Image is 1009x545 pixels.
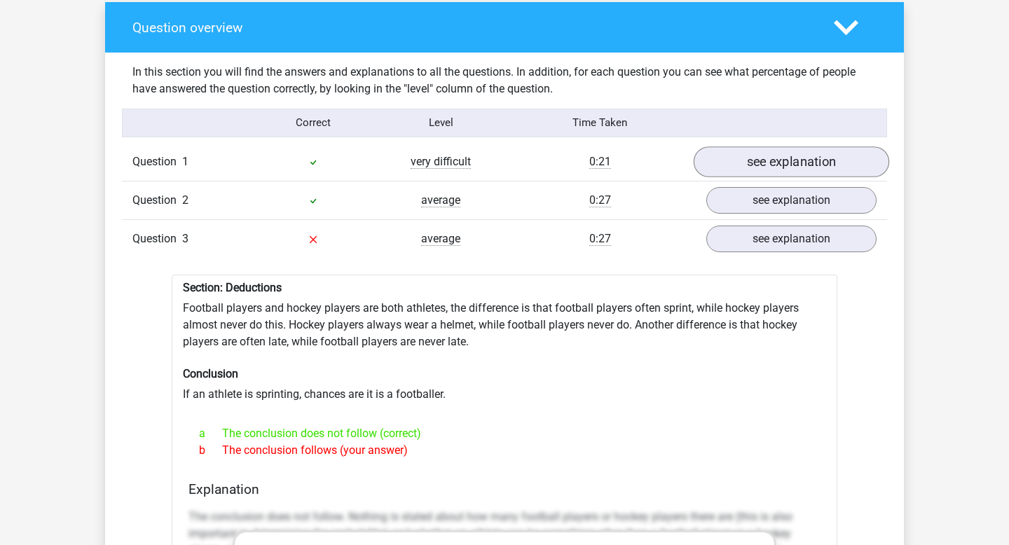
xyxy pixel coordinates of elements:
[199,425,222,442] span: a
[706,226,877,252] a: see explanation
[421,193,460,207] span: average
[589,232,611,246] span: 0:27
[250,115,378,131] div: Correct
[694,146,889,177] a: see explanation
[199,442,222,459] span: b
[132,153,182,170] span: Question
[589,193,611,207] span: 0:27
[183,281,826,294] h6: Section: Deductions
[182,193,188,207] span: 2
[421,232,460,246] span: average
[188,481,821,497] h4: Explanation
[504,115,696,131] div: Time Taken
[411,155,471,169] span: very difficult
[183,367,826,380] h6: Conclusion
[377,115,504,131] div: Level
[706,187,877,214] a: see explanation
[188,425,821,442] div: The conclusion does not follow (correct)
[122,64,887,97] div: In this section you will find the answers and explanations to all the questions. In addition, for...
[188,442,821,459] div: The conclusion follows (your answer)
[132,192,182,209] span: Question
[589,155,611,169] span: 0:21
[132,20,813,36] h4: Question overview
[182,232,188,245] span: 3
[132,230,182,247] span: Question
[182,155,188,168] span: 1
